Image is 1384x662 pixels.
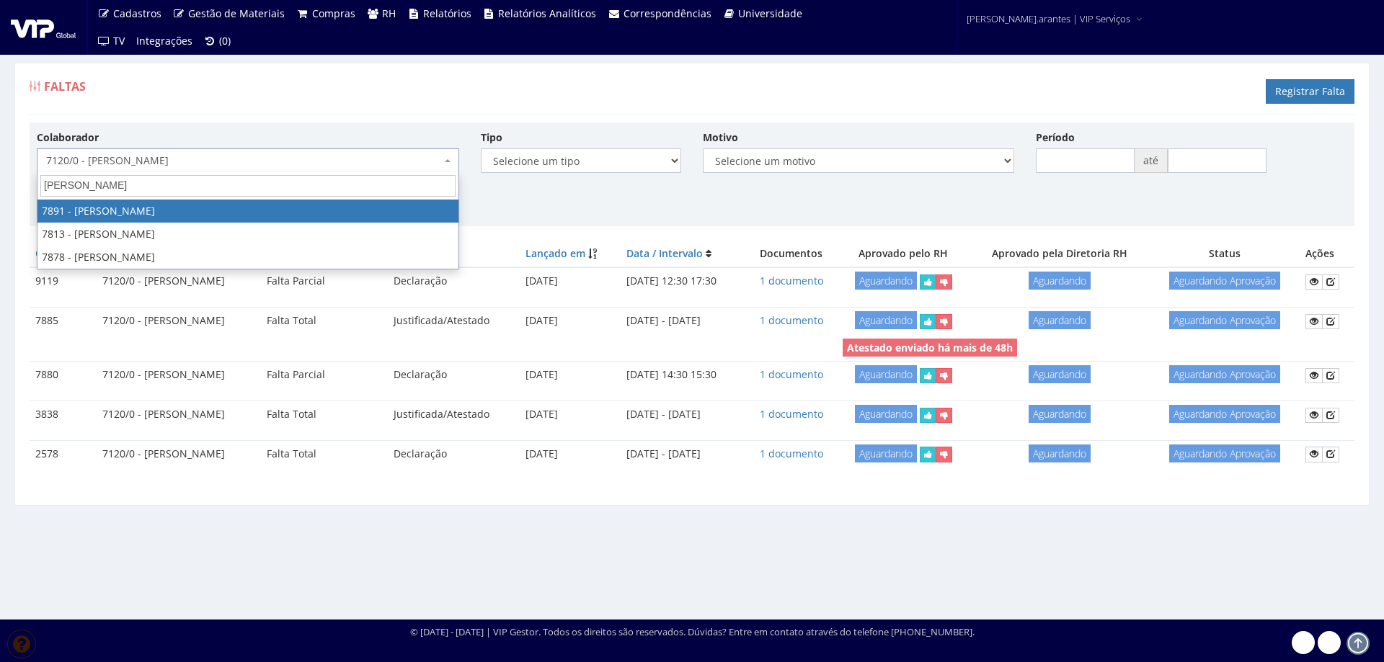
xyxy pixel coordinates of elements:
a: Registrar Falta [1266,79,1354,104]
span: 7120/0 - KILMIR LUIZ FERREIRA MACHADO [37,148,459,173]
a: Data / Intervalo [626,246,703,260]
td: [DATE] - [DATE] [621,401,745,428]
td: [DATE] - [DATE] [621,308,745,335]
a: 1 documento [760,313,823,327]
th: Documentos [745,241,837,267]
td: 7120/0 - [PERSON_NAME] [97,308,261,335]
span: Faltas [44,79,86,94]
img: logo [11,17,76,38]
span: Correspondências [624,6,711,20]
span: Aguardando [855,444,917,462]
label: Colaborador [37,130,99,145]
a: TV [92,27,130,55]
span: Aguardando [1029,272,1091,290]
label: Tipo [481,130,502,145]
span: Aguardando [1029,444,1091,462]
span: Compras [312,6,355,20]
span: Aguardando [1029,365,1091,383]
td: Falta Total [261,440,388,468]
td: [DATE] [520,308,621,335]
span: Aguardando [855,272,917,290]
th: Aprovado pelo RH [837,241,970,267]
a: Código [35,246,70,260]
li: 7813 - [PERSON_NAME] [37,223,458,246]
td: 2578 [30,440,97,468]
td: Falta Parcial [261,362,388,389]
span: Universidade [738,6,802,20]
td: 7120/0 - [PERSON_NAME] [97,440,261,468]
td: [DATE] [520,362,621,389]
td: [DATE] [520,401,621,428]
th: Ações [1300,241,1354,267]
span: Relatórios [423,6,471,20]
span: Aguardando Aprovação [1169,272,1280,290]
td: 7120/0 - [PERSON_NAME] [97,401,261,428]
strong: Atestado enviado há mais de 48h [847,341,1013,354]
th: Status [1150,241,1300,267]
span: (0) [219,34,231,48]
span: 7120/0 - KILMIR LUIZ FERREIRA MACHADO [46,153,441,168]
a: Lançado em [525,246,585,260]
td: Falta Total [261,308,388,335]
a: 1 documento [760,274,823,287]
span: Cadastros [113,6,161,20]
td: Declaração [388,362,519,389]
span: Aguardando Aprovação [1169,365,1280,383]
td: 7885 [30,308,97,335]
label: Período [1036,130,1075,145]
li: 7878 - [PERSON_NAME] [37,246,458,269]
span: até [1135,148,1168,173]
span: Relatórios Analíticos [498,6,596,20]
span: TV [113,34,125,48]
div: © [DATE] - [DATE] | VIP Gestor. Todos os direitos são reservados. Dúvidas? Entre em contato atrav... [410,625,975,639]
td: [DATE] - [DATE] [621,440,745,468]
span: Aguardando [855,311,917,329]
td: Declaração [388,440,519,468]
td: 7120/0 - [PERSON_NAME] [97,362,261,389]
td: [DATE] [520,267,621,295]
label: Motivo [703,130,738,145]
a: 1 documento [760,447,823,460]
td: 3838 [30,401,97,428]
a: 1 documento [760,407,823,421]
td: [DATE] [520,440,621,468]
span: Aguardando [855,365,917,383]
td: Falta Total [261,401,388,428]
td: 7120/0 - [PERSON_NAME] [97,267,261,295]
span: [PERSON_NAME].arantes | VIP Serviços [967,12,1130,26]
td: [DATE] 12:30 17:30 [621,267,745,295]
span: Aguardando Aprovação [1169,444,1280,462]
span: Integrações [136,34,192,48]
span: Gestão de Materiais [188,6,285,20]
td: [DATE] 14:30 15:30 [621,362,745,389]
td: 9119 [30,267,97,295]
span: RH [382,6,396,20]
span: Aguardando [855,405,917,423]
td: Declaração [388,267,519,295]
td: Falta Parcial [261,267,388,295]
a: Integrações [130,27,198,55]
span: Aguardando Aprovação [1169,405,1280,423]
li: 7891 - [PERSON_NAME] [37,200,458,223]
th: Aprovado pela Diretoria RH [970,241,1150,267]
span: Aguardando [1029,311,1091,329]
a: (0) [198,27,237,55]
span: Aguardando Aprovação [1169,311,1280,329]
td: Justificada/Atestado [388,308,519,335]
a: 1 documento [760,367,823,381]
td: Justificada/Atestado [388,401,519,428]
td: 7880 [30,362,97,389]
span: Aguardando [1029,405,1091,423]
